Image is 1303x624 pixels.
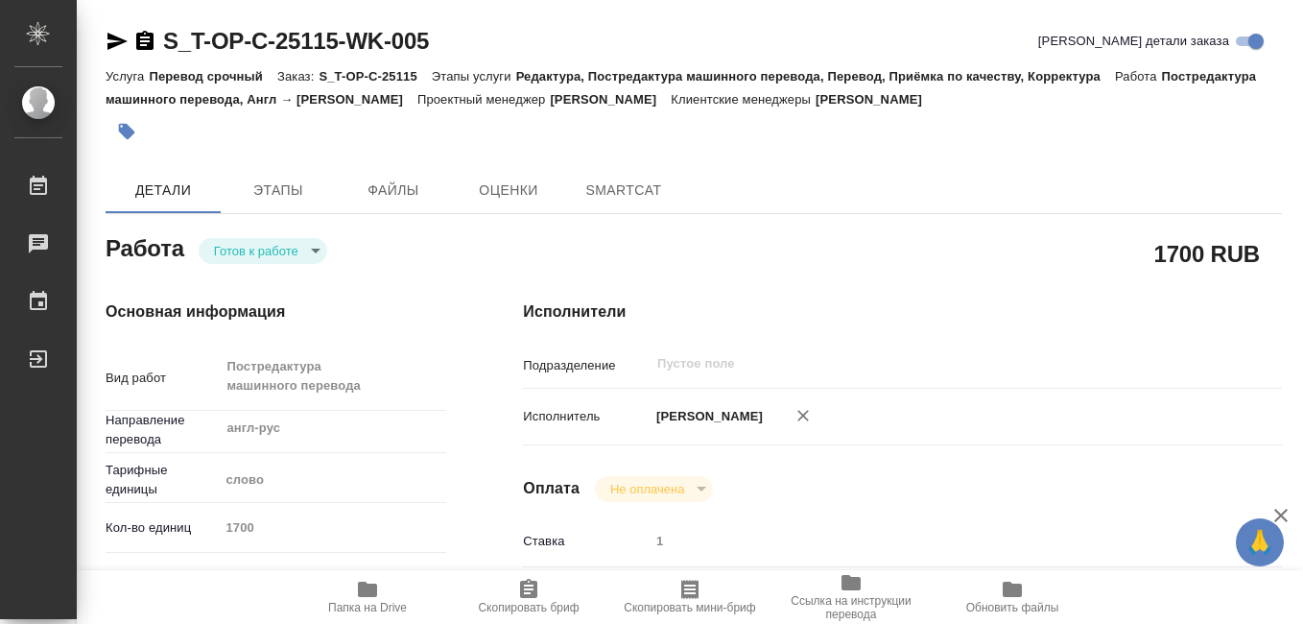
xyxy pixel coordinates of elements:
input: Пустое поле [219,514,446,541]
button: Готов к работе [208,243,304,259]
span: Файлы [347,179,439,203]
p: Работа [1115,69,1162,84]
span: 🙏 [1244,522,1276,563]
p: Вид работ [106,369,219,388]
span: Этапы [232,179,324,203]
span: Детали [117,179,209,203]
div: Готов к работе [199,238,327,264]
h4: Основная информация [106,300,446,324]
h2: 1700 RUB [1154,237,1260,270]
p: Этапы услуги [432,69,516,84]
p: Общая тематика [106,568,219,588]
p: Исполнитель [523,407,650,426]
span: [PERSON_NAME] детали заказа [1038,32,1229,51]
span: Оценки [462,179,555,203]
div: Готов к работе [595,476,713,502]
p: Проектный менеджер [417,92,550,107]
button: Скопировать мини-бриф [609,570,770,624]
p: S_T-OP-C-25115 [319,69,431,84]
button: 🙏 [1236,518,1284,566]
span: Ссылка на инструкции перевода [782,594,920,621]
p: Подразделение [523,356,650,375]
a: S_T-OP-C-25115-WK-005 [163,28,429,54]
button: Скопировать ссылку для ЯМессенджера [106,30,129,53]
div: слово [219,464,446,496]
button: Обновить файлы [932,570,1093,624]
p: Клиентские менеджеры [671,92,816,107]
button: Папка на Drive [287,570,448,624]
input: Пустое поле [650,527,1219,555]
button: Скопировать ссылку [133,30,156,53]
p: Заказ: [277,69,319,84]
p: Перевод срочный [149,69,277,84]
button: Не оплачена [604,481,690,497]
span: Скопировать бриф [478,601,579,614]
h4: Оплата [523,477,580,500]
p: [PERSON_NAME] [816,92,936,107]
div: Юридическая/Финансовая [219,562,446,594]
p: Кол-во единиц [106,518,219,538]
span: Папка на Drive [328,601,407,614]
span: Обновить файлы [966,601,1059,614]
span: SmartCat [578,179,670,203]
span: Скопировать мини-бриф [624,601,755,614]
input: Пустое поле [655,352,1173,375]
p: Услуга [106,69,149,84]
button: Ссылка на инструкции перевода [770,570,932,624]
p: Ставка [523,532,650,551]
button: Удалить исполнителя [782,395,824,437]
p: [PERSON_NAME] [650,407,763,426]
p: [PERSON_NAME] [550,92,671,107]
h4: Исполнители [523,300,1282,324]
p: Тарифные единицы [106,461,219,499]
button: Скопировать бриф [448,570,609,624]
p: Направление перевода [106,411,219,449]
button: Добавить тэг [106,110,148,153]
h2: Работа [106,229,184,264]
p: Редактура, Постредактура машинного перевода, Перевод, Приёмка по качеству, Корректура [516,69,1115,84]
